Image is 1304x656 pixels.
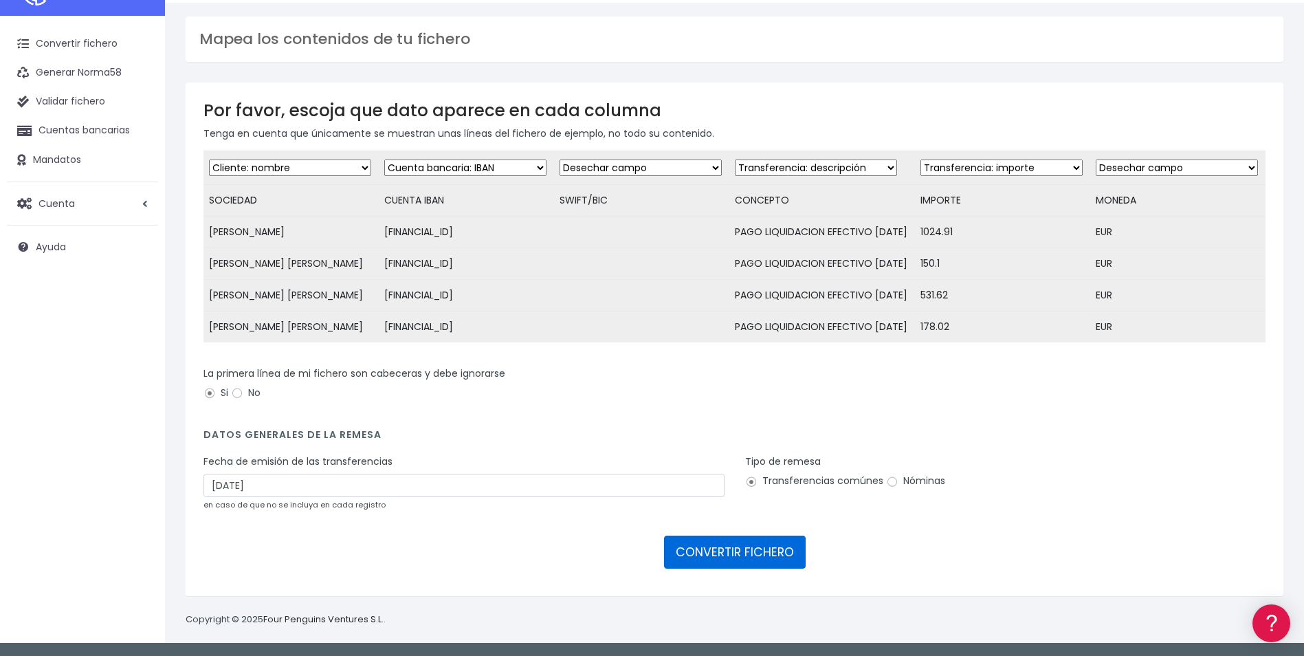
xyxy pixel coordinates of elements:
button: CONVERTIR FICHERO [664,536,806,569]
td: [PERSON_NAME] [PERSON_NAME] [203,311,379,343]
td: [PERSON_NAME] [203,217,379,248]
a: Cuenta [7,189,158,218]
a: Mandatos [7,146,158,175]
label: Nóminas [886,474,945,488]
td: [PERSON_NAME] [PERSON_NAME] [203,248,379,280]
p: Copyright © 2025 . [186,613,386,627]
a: Four Penguins Ventures S.L. [263,613,384,626]
a: POWERED BY ENCHANT [189,396,265,409]
span: Ayuda [36,240,66,254]
div: Convertir ficheros [14,152,261,165]
td: PAGO LIQUIDACION EFECTIVO [DATE] [729,248,915,280]
td: EUR [1090,248,1266,280]
a: Perfiles de empresas [14,238,261,259]
label: Transferencias comúnes [745,474,883,488]
label: Fecha de emisión de las transferencias [203,455,393,469]
a: Generar Norma58 [7,58,158,87]
h3: Por favor, escoja que dato aparece en cada columna [203,100,1266,120]
div: Programadores [14,330,261,343]
a: General [14,295,261,316]
label: Si [203,386,228,400]
label: Tipo de remesa [745,455,821,469]
td: [FINANCIAL_ID] [379,248,554,280]
td: [FINANCIAL_ID] [379,311,554,343]
a: Cuentas bancarias [7,116,158,145]
td: IMPORTE [915,185,1090,217]
div: Información general [14,96,261,109]
span: Cuenta [38,196,75,210]
td: SWIFT/BIC [554,185,729,217]
td: [PERSON_NAME] [PERSON_NAME] [203,280,379,311]
button: Contáctanos [14,368,261,392]
td: PAGO LIQUIDACION EFECTIVO [DATE] [729,311,915,343]
a: Información general [14,117,261,138]
td: MONEDA [1090,185,1266,217]
td: 178.02 [915,311,1090,343]
small: en caso de que no se incluya en cada registro [203,499,386,510]
td: [FINANCIAL_ID] [379,217,554,248]
td: [FINANCIAL_ID] [379,280,554,311]
td: 150.1 [915,248,1090,280]
a: Videotutoriales [14,217,261,238]
h3: Mapea los contenidos de tu fichero [199,30,1270,48]
td: CONCEPTO [729,185,915,217]
a: Convertir fichero [7,30,158,58]
td: 1024.91 [915,217,1090,248]
h4: Datos generales de la remesa [203,429,1266,448]
td: EUR [1090,217,1266,248]
a: Formatos [14,174,261,195]
td: PAGO LIQUIDACION EFECTIVO [DATE] [729,217,915,248]
label: La primera línea de mi fichero son cabeceras y debe ignorarse [203,367,505,381]
td: EUR [1090,280,1266,311]
td: SOCIEDAD [203,185,379,217]
a: Validar fichero [7,87,158,116]
a: API [14,351,261,373]
td: CUENTA IBAN [379,185,554,217]
a: Problemas habituales [14,195,261,217]
td: EUR [1090,311,1266,343]
p: Tenga en cuenta que únicamente se muestran unas líneas del fichero de ejemplo, no todo su contenido. [203,126,1266,141]
td: 531.62 [915,280,1090,311]
div: Facturación [14,273,261,286]
td: PAGO LIQUIDACION EFECTIVO [DATE] [729,280,915,311]
a: Ayuda [7,232,158,261]
label: No [231,386,261,400]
